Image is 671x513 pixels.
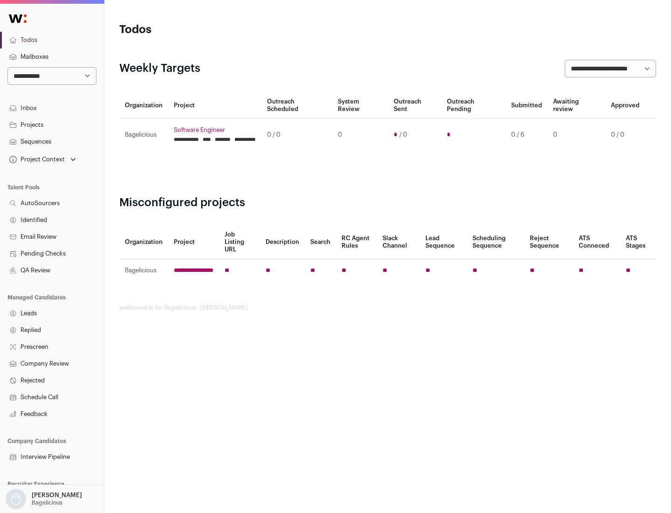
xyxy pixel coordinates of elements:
img: Wellfound [4,9,32,28]
span: / 0 [399,131,407,139]
footer: wellfound:ai for Bagelicious - [PERSON_NAME] [119,304,656,312]
h2: Weekly Targets [119,61,200,76]
th: Approved [605,92,645,119]
th: Scheduling Sequence [467,225,524,259]
th: Outreach Scheduled [261,92,332,119]
a: Software Engineer [174,126,256,134]
th: Job Listing URL [219,225,260,259]
p: [PERSON_NAME] [32,492,82,499]
th: Project [168,92,261,119]
th: System Review [332,92,388,119]
td: 0 / 0 [261,119,332,151]
th: Submitted [506,92,548,119]
button: Open dropdown [7,153,78,166]
td: Bagelicious [119,259,168,282]
div: Project Context [7,156,65,163]
td: 0 [548,119,605,151]
p: Bagelicious [32,499,62,506]
th: ATS Stages [620,225,656,259]
td: Bagelicious [119,119,168,151]
th: Outreach Sent [388,92,442,119]
th: Slack Channel [377,225,420,259]
h1: Todos [119,22,298,37]
th: ATS Conneced [573,225,620,259]
th: Search [305,225,336,259]
td: 0 / 0 [605,119,645,151]
th: RC Agent Rules [336,225,377,259]
th: Organization [119,225,168,259]
th: Description [260,225,305,259]
th: Reject Sequence [524,225,574,259]
h2: Misconfigured projects [119,195,656,210]
th: Outreach Pending [441,92,505,119]
td: 0 [332,119,388,151]
button: Open dropdown [4,489,84,509]
img: nopic.png [6,489,26,509]
th: Organization [119,92,168,119]
td: 0 / 6 [506,119,548,151]
th: Project [168,225,219,259]
th: Awaiting review [548,92,605,119]
th: Lead Sequence [420,225,467,259]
